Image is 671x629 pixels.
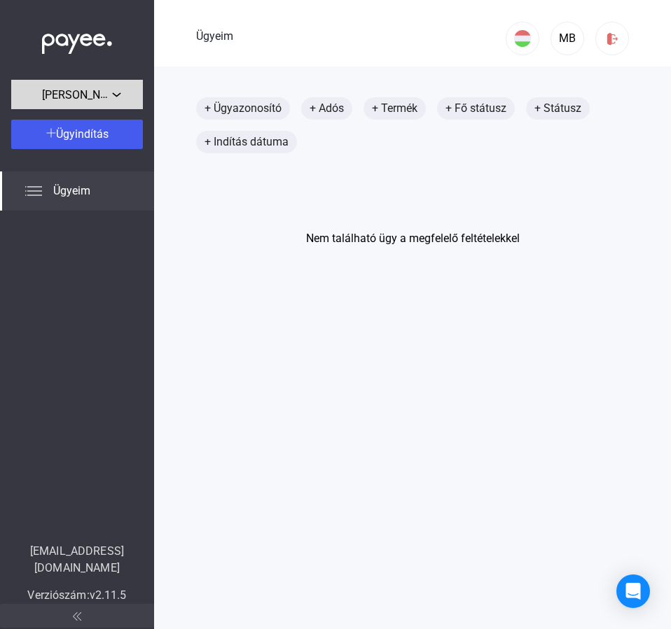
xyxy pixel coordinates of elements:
img: HU [514,30,531,47]
font: + Fő státusz [445,101,506,115]
img: white-payee-white-dot.svg [42,26,112,55]
font: Verziószám: [27,588,89,602]
img: plus-white.svg [46,128,56,138]
button: HU [506,22,539,55]
button: [PERSON_NAME][STREET_ADDRESS]. [11,80,143,109]
button: Ügyindítás [11,120,143,149]
font: Ügyindítás [56,127,109,141]
font: MB [559,31,576,45]
font: + Ügyazonosító [205,101,282,115]
font: [EMAIL_ADDRESS][DOMAIN_NAME] [30,544,124,574]
button: MB [551,22,584,55]
div: Intercom Messenger megnyitása [616,574,650,608]
font: + Indítás dátuma [205,135,289,148]
font: + Adós [310,101,344,115]
button: kijelentkezés-piros [595,22,629,55]
font: Ügyeim [53,184,90,197]
font: v2.11.5 [90,588,127,602]
font: + Termék [372,101,417,115]
font: Nem található ügy a megfelelő feltételekkel [306,232,520,245]
font: Ügyeim [196,29,233,43]
font: [PERSON_NAME][STREET_ADDRESS]. [42,87,230,101]
font: + Státusz [534,101,581,115]
img: kijelentkezés-piros [605,31,620,46]
img: list.svg [25,183,42,199]
img: arrow-double-left-grey.svg [73,612,81,621]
